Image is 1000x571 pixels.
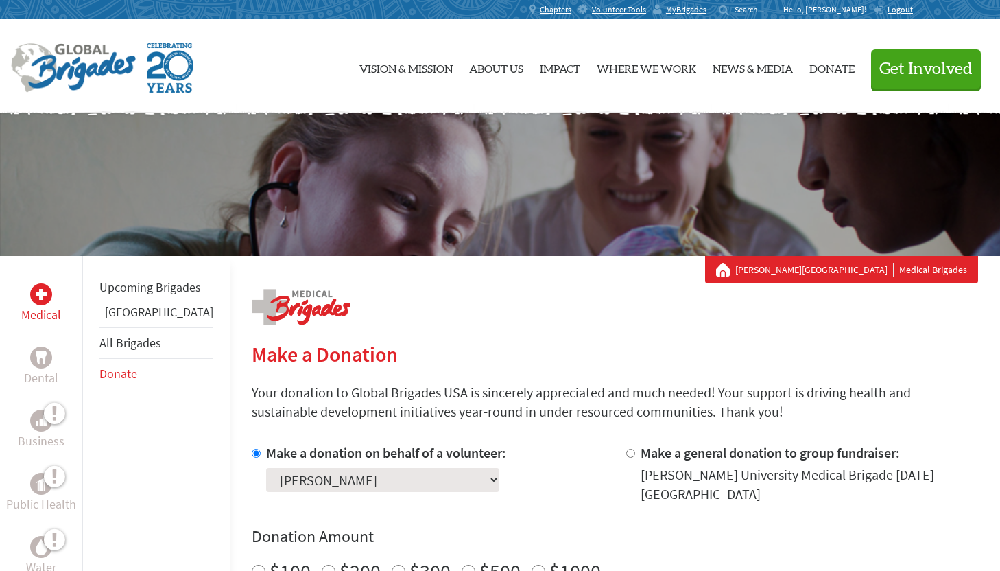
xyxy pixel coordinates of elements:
p: Medical [21,305,61,325]
img: Public Health [36,477,47,491]
input: Search... [735,4,774,14]
img: Water [36,539,47,555]
li: Upcoming Brigades [99,272,213,303]
p: Business [18,432,64,451]
h4: Donation Amount [252,526,978,548]
a: [PERSON_NAME][GEOGRAPHIC_DATA] [735,263,894,277]
img: Global Brigades Logo [11,43,136,93]
a: Donate [809,31,855,102]
li: All Brigades [99,327,213,359]
p: Hello, [PERSON_NAME]! [783,4,873,15]
img: Dental [36,351,47,364]
span: Get Involved [879,61,973,78]
p: Your donation to Global Brigades USA is sincerely appreciated and much needed! Your support is dr... [252,383,978,421]
label: Make a general donation to group fundraiser: [641,444,900,461]
a: DentalDental [24,347,58,388]
a: News & Media [713,31,793,102]
a: MedicalMedical [21,283,61,325]
li: Donate [99,359,213,389]
span: Chapters [540,4,571,15]
a: Where We Work [597,31,696,102]
h2: Make a Donation [252,342,978,366]
a: Vision & Mission [359,31,453,102]
div: Dental [30,347,52,369]
span: Logout [888,4,913,14]
a: All Brigades [99,335,161,351]
a: Impact [540,31,580,102]
button: Get Involved [871,49,981,89]
span: Volunteer Tools [592,4,646,15]
li: Panama [99,303,213,327]
img: Global Brigades Celebrating 20 Years [147,43,193,93]
img: Medical [36,289,47,300]
a: About Us [469,31,523,102]
p: Dental [24,369,58,388]
a: Public HealthPublic Health [6,473,76,514]
div: Water [30,536,52,558]
img: logo-medical.png [252,289,350,325]
img: Business [36,415,47,426]
div: Public Health [30,473,52,495]
a: Upcoming Brigades [99,279,201,295]
div: [PERSON_NAME] University Medical Brigade [DATE] [GEOGRAPHIC_DATA] [641,465,979,504]
div: Business [30,410,52,432]
a: [GEOGRAPHIC_DATA] [105,304,213,320]
p: Public Health [6,495,76,514]
div: Medical [30,283,52,305]
a: BusinessBusiness [18,410,64,451]
span: MyBrigades [666,4,706,15]
a: Logout [873,4,913,15]
label: Make a donation on behalf of a volunteer: [266,444,506,461]
div: Medical Brigades [716,263,967,277]
a: Donate [99,366,137,382]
